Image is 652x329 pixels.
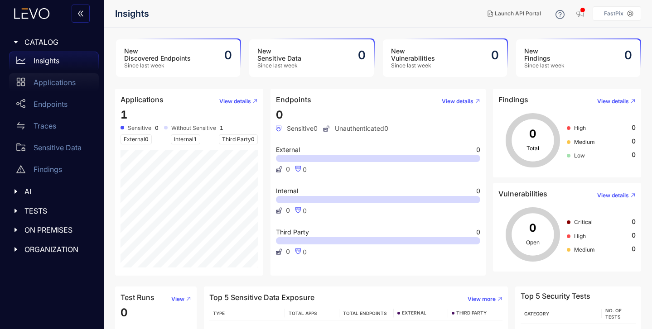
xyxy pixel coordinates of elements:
[590,188,636,203] button: View details
[121,134,152,144] span: External
[574,233,586,239] span: High
[632,151,636,158] span: 0
[286,248,290,255] span: 0
[460,292,502,306] button: View more
[303,166,307,173] span: 0
[402,310,426,316] span: EXTERNAL
[276,95,311,104] h4: Endpoints
[5,201,99,220] div: TESTS
[286,166,290,173] span: 0
[193,136,197,143] span: 1
[605,308,622,319] span: No. of Tests
[9,138,99,160] a: Sensitive Data
[219,134,258,144] span: Third Party
[171,296,184,302] span: View
[574,138,595,145] span: Medium
[632,124,636,131] span: 0
[212,94,258,109] button: View details
[597,98,629,105] span: View details
[213,310,225,316] span: TYPE
[276,108,283,121] span: 0
[524,48,565,62] h3: New Findings
[121,306,128,319] span: 0
[5,33,99,52] div: CATALOG
[358,48,366,62] h2: 0
[476,229,480,235] span: 0
[9,95,99,117] a: Endpoints
[209,293,314,301] h4: Top 5 Sensitive Data Exposure
[9,52,99,73] a: Insights
[574,152,585,159] span: Low
[13,246,19,253] span: caret-right
[171,125,216,131] span: Without Sensitive
[624,48,632,62] h2: 0
[34,57,59,65] p: Insights
[498,190,547,198] h4: Vulnerabilities
[13,39,19,45] span: caret-right
[323,125,388,132] span: Unauthenticated 0
[590,94,636,109] button: View details
[251,136,255,143] span: 0
[220,125,223,131] b: 1
[524,311,549,316] span: Category
[171,134,200,144] span: Internal
[632,138,636,145] span: 0
[124,48,191,62] h3: New Discovered Endpoints
[24,187,92,195] span: AI
[524,62,565,69] span: Since last week
[480,6,548,21] button: Launch API Portal
[5,220,99,239] div: ON PREMISES
[435,94,480,109] button: View details
[72,5,90,23] button: double-left
[24,245,92,253] span: ORGANIZATION
[456,310,487,316] span: THIRD PARTY
[121,95,164,104] h4: Applications
[303,248,307,256] span: 0
[9,117,99,138] a: Traces
[442,98,473,105] span: View details
[276,147,300,153] span: External
[498,95,528,104] h4: Findings
[597,192,629,199] span: View details
[24,226,92,234] span: ON PREMISES
[24,38,92,46] span: CATALOG
[16,165,25,174] span: warning
[9,73,99,95] a: Applications
[468,296,496,302] span: View more
[289,310,317,316] span: TOTAL APPS
[303,207,307,215] span: 0
[34,100,68,108] p: Endpoints
[391,62,435,69] span: Since last week
[276,229,309,235] span: Third Party
[121,293,155,301] h4: Test Runs
[145,136,149,143] span: 0
[5,240,99,259] div: ORGANIZATION
[128,125,151,131] span: Sensitive
[13,208,19,214] span: caret-right
[34,143,82,152] p: Sensitive Data
[491,48,499,62] h2: 0
[391,48,435,62] h3: New Vulnerabilities
[476,188,480,194] span: 0
[632,245,636,253] span: 0
[521,292,590,300] h4: Top 5 Security Tests
[257,62,301,69] span: Since last week
[77,10,84,18] span: double-left
[16,121,25,130] span: swap
[5,182,99,201] div: AI
[276,125,318,132] span: Sensitive 0
[164,292,191,306] button: View
[476,147,480,153] span: 0
[124,62,191,69] span: Since last week
[632,218,636,225] span: 0
[34,122,56,130] p: Traces
[24,207,92,215] span: TESTS
[155,125,159,131] b: 0
[13,227,19,233] span: caret-right
[257,48,301,62] h3: New Sensitive Data
[115,9,149,19] span: Insights
[34,165,62,173] p: Findings
[574,219,593,225] span: Critical
[604,10,623,17] p: FastPix
[574,124,586,131] span: High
